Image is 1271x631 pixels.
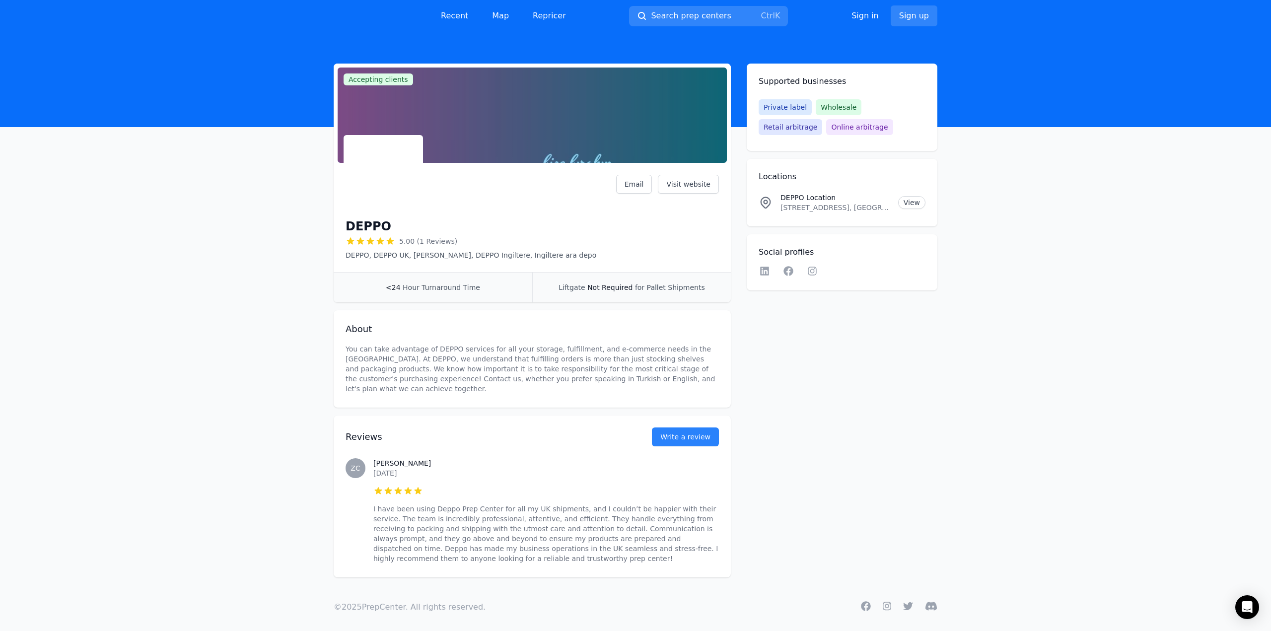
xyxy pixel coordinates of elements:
h1: DEPPO [346,218,391,234]
span: Liftgate [559,283,585,291]
h2: Social profiles [759,246,925,258]
a: Repricer [525,6,574,26]
span: Accepting clients [344,73,413,85]
span: Hour Turnaround Time [403,283,480,291]
img: PrepCenter [334,9,413,23]
span: Online arbitrage [826,119,893,135]
span: 5.00 (1 Reviews) [399,236,457,246]
span: for Pallet Shipments [635,283,705,291]
span: Search prep centers [651,10,731,22]
kbd: K [775,11,780,20]
a: Map [484,6,517,26]
p: © 2025 PrepCenter. All rights reserved. [334,601,486,613]
span: Not Required [587,283,633,291]
kbd: Ctrl [761,11,775,20]
a: View [898,196,925,209]
h2: Supported businesses [759,75,925,87]
a: Visit website [658,175,719,194]
p: [STREET_ADDRESS], [GEOGRAPHIC_DATA] [780,203,890,212]
a: Sign in [851,10,879,22]
a: Recent [433,6,476,26]
h2: About [346,322,719,336]
p: DEPPO, DEPPO UK, [PERSON_NAME], DEPPO Ingiltere, Ingiltere ara depo [346,250,596,260]
span: Retail arbitrage [759,119,822,135]
span: Wholesale [816,99,861,115]
p: You can take advantage of DEPPO services for all your storage, fulfillment, and e-commerce needs ... [346,344,719,394]
img: DEPPO [346,137,421,212]
h2: Reviews [346,430,620,444]
p: I have been using Deppo Prep Center for all my UK shipments, and I couldn’t be happier with their... [373,504,719,563]
a: Sign up [891,5,937,26]
h3: [PERSON_NAME] [373,458,719,468]
h2: Locations [759,171,925,183]
span: ZC [351,465,360,472]
a: Write a review [652,427,719,446]
time: [DATE] [373,469,397,477]
div: Open Intercom Messenger [1235,595,1259,619]
span: <24 [386,283,401,291]
p: DEPPO Location [780,193,890,203]
span: Private label [759,99,812,115]
button: Search prep centersCtrlK [629,6,788,26]
a: Email [616,175,652,194]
